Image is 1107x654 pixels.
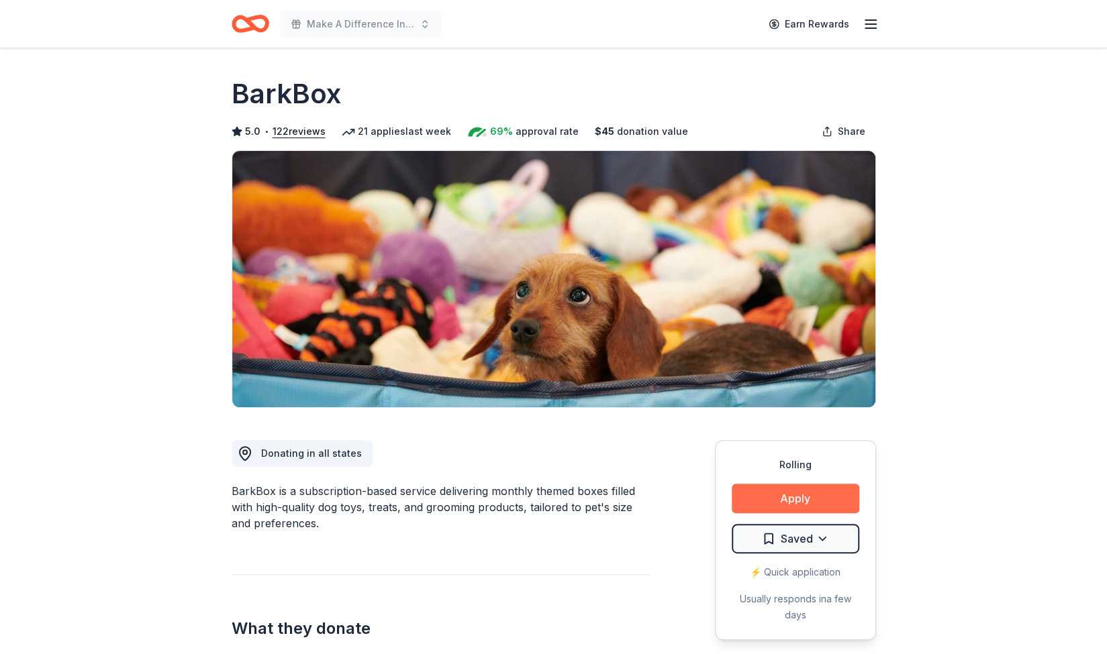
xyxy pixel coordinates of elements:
span: Make A Difference Invitational [307,16,414,32]
div: 21 applies last week [342,123,451,140]
h2: What they donate [232,618,651,639]
button: 122reviews [273,123,326,140]
a: Home [232,8,269,40]
span: • [264,126,269,137]
button: Share [811,118,876,145]
div: ⚡️ Quick application [732,564,859,580]
span: approval rate [516,123,579,140]
button: Make A Difference Invitational [280,11,441,38]
button: Saved [732,524,859,553]
span: Share [838,123,865,140]
span: $ 45 [595,123,614,140]
div: Rolling [732,457,859,473]
div: BarkBox is a subscription-based service delivering monthly themed boxes filled with high-quality ... [232,483,651,531]
span: Saved [781,530,813,547]
span: 69% [490,123,513,140]
span: donation value [617,123,688,140]
span: Donating in all states [261,447,362,459]
button: Apply [732,484,859,513]
div: Usually responds in a few days [732,591,859,623]
span: 5.0 [245,123,260,140]
a: Earn Rewards [761,12,857,36]
h1: BarkBox [232,75,341,113]
img: Image for BarkBox [232,151,875,407]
